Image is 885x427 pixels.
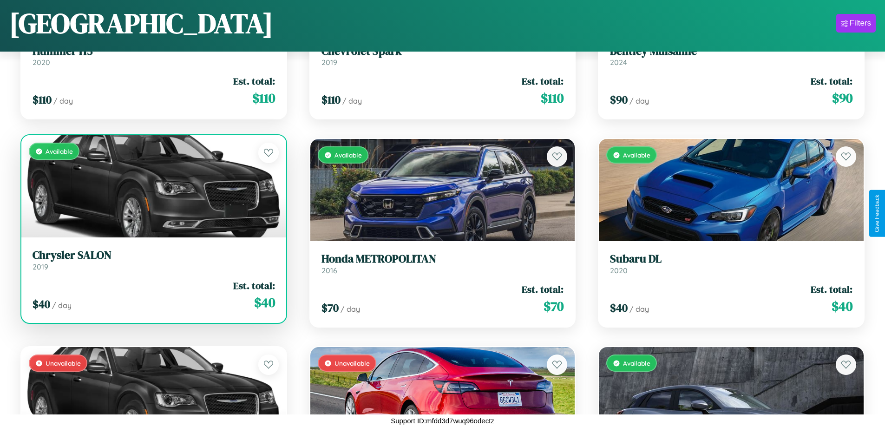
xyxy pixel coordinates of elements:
[544,297,564,315] span: $ 70
[522,74,564,88] span: Est. total:
[341,304,360,314] span: / day
[610,300,628,315] span: $ 40
[33,262,48,271] span: 2019
[811,74,852,88] span: Est. total:
[522,282,564,296] span: Est. total:
[33,92,52,107] span: $ 110
[321,252,564,266] h3: Honda METROPOLITAN
[46,359,81,367] span: Unavailable
[832,89,852,107] span: $ 90
[33,296,50,312] span: $ 40
[610,252,852,275] a: Subaru DL2020
[321,252,564,275] a: Honda METROPOLITAN2016
[832,297,852,315] span: $ 40
[53,96,73,105] span: / day
[233,74,275,88] span: Est. total:
[233,279,275,292] span: Est. total:
[836,14,876,33] button: Filters
[33,249,275,262] h3: Chrysler SALON
[850,19,871,28] div: Filters
[610,45,852,67] a: Bentley Mulsanne2024
[610,58,627,67] span: 2024
[811,282,852,296] span: Est. total:
[874,195,880,232] div: Give Feedback
[33,58,50,67] span: 2020
[321,300,339,315] span: $ 70
[9,4,273,42] h1: [GEOGRAPHIC_DATA]
[46,147,73,155] span: Available
[610,92,628,107] span: $ 90
[321,58,337,67] span: 2019
[391,414,494,427] p: Support ID: mfdd3d7wuq96odectz
[321,92,341,107] span: $ 110
[334,359,370,367] span: Unavailable
[252,89,275,107] span: $ 110
[629,304,649,314] span: / day
[33,249,275,271] a: Chrysler SALON2019
[254,293,275,312] span: $ 40
[629,96,649,105] span: / day
[541,89,564,107] span: $ 110
[33,45,275,67] a: Hummer H32020
[52,301,72,310] span: / day
[342,96,362,105] span: / day
[334,151,362,159] span: Available
[623,359,650,367] span: Available
[610,266,628,275] span: 2020
[623,151,650,159] span: Available
[610,252,852,266] h3: Subaru DL
[321,45,564,67] a: Chevrolet Spark2019
[321,266,337,275] span: 2016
